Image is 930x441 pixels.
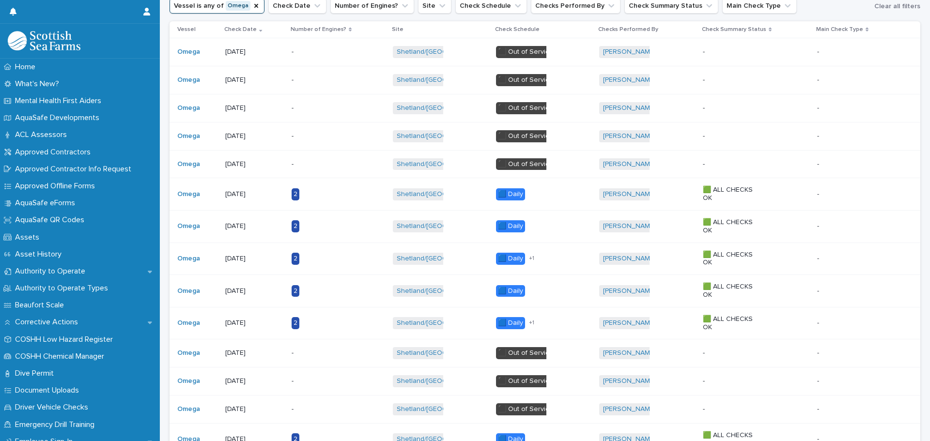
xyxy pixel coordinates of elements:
[177,76,200,84] a: Omega
[703,315,763,332] p: 🟩 ALL CHECKS OK
[11,267,93,276] p: Authority to Operate
[874,3,920,10] span: Clear all filters
[11,96,109,106] p: Mental Health First Aiders
[177,319,200,327] a: Omega
[496,375,555,387] div: ⬛️ Out of Service
[292,76,352,84] p: -
[170,150,920,178] tr: Omega [DATE]-Shetland/[GEOGRAPHIC_DATA] ⬛️ Out of Service[PERSON_NAME] ---
[496,158,555,170] div: ⬛️ Out of Service
[177,349,200,357] a: Omega
[703,104,763,112] p: -
[11,113,107,122] p: AquaSafe Developments
[11,250,69,259] p: Asset History
[177,190,200,198] a: Omega
[177,377,200,385] a: Omega
[817,102,821,112] p: -
[224,24,257,35] p: Check Date
[11,335,121,344] p: COSHH Low Hazard Register
[225,190,283,198] p: [DATE]
[225,104,283,112] p: [DATE]
[225,222,283,230] p: [DATE]
[397,405,493,413] a: Shetland/[GEOGRAPHIC_DATA]
[225,255,283,263] p: [DATE]
[817,403,821,413] p: -
[703,160,763,168] p: -
[11,284,116,293] p: Authority to Operate Types
[225,377,283,385] p: [DATE]
[397,319,493,327] a: Shetland/[GEOGRAPHIC_DATA]
[496,220,525,232] div: 🟦 Daily
[495,24,540,35] p: Check Schedule
[496,317,525,329] div: 🟦 Daily
[603,190,656,198] a: [PERSON_NAME]
[11,165,139,174] p: Approved Contractor Info Request
[703,76,763,84] p: -
[397,48,493,56] a: Shetland/[GEOGRAPHIC_DATA]
[496,46,555,58] div: ⬛️ Out of Service
[177,287,200,295] a: Omega
[397,104,493,112] a: Shetland/[GEOGRAPHIC_DATA]
[11,130,75,139] p: ACL Assessors
[225,349,283,357] p: [DATE]
[603,377,656,385] a: [PERSON_NAME]
[11,369,62,378] p: Dive Permit
[703,283,763,299] p: 🟩 ALL CHECKS OK
[817,347,821,357] p: -
[496,347,555,359] div: ⬛️ Out of Service
[603,287,656,295] a: [PERSON_NAME]
[170,94,920,122] tr: Omega [DATE]-Shetland/[GEOGRAPHIC_DATA] ⬛️ Out of Service[PERSON_NAME] ---
[292,285,299,297] div: 2
[603,405,656,413] a: [PERSON_NAME]
[817,158,821,168] p: -
[397,132,493,140] a: Shetland/[GEOGRAPHIC_DATA]
[529,256,534,261] span: + 1
[292,253,299,265] div: 2
[703,186,763,202] p: 🟩 ALL CHECKS OK
[817,375,821,385] p: -
[703,349,763,357] p: -
[225,319,283,327] p: [DATE]
[496,130,555,142] div: ⬛️ Out of Service
[817,285,821,295] p: -
[496,102,555,114] div: ⬛️ Out of Service
[292,317,299,329] div: 2
[496,285,525,297] div: 🟦 Daily
[11,318,86,327] p: Corrective Actions
[603,76,656,84] a: [PERSON_NAME]
[603,255,656,263] a: [PERSON_NAME]
[397,190,493,198] a: Shetland/[GEOGRAPHIC_DATA]
[496,403,555,415] div: ⬛️ Out of Service
[496,253,525,265] div: 🟦 Daily
[496,188,525,200] div: 🟦 Daily
[397,349,493,357] a: Shetland/[GEOGRAPHIC_DATA]
[11,62,43,72] p: Home
[603,349,656,357] a: [PERSON_NAME]
[170,367,920,395] tr: Omega [DATE]-Shetland/[GEOGRAPHIC_DATA] ⬛️ Out of Service[PERSON_NAME] ---
[11,403,96,412] p: Driver Vehicle Checks
[817,188,821,198] p: -
[291,24,346,35] p: Number of Engines?
[11,352,112,361] p: COSHH Chemical Manager
[177,255,200,263] a: Omega
[11,301,72,310] p: Beaufort Scale
[11,198,83,208] p: AquaSafe eForms
[603,104,656,112] a: [PERSON_NAME]
[225,132,283,140] p: [DATE]
[496,74,555,86] div: ⬛️ Out of Service
[292,48,352,56] p: -
[817,46,821,56] p: -
[225,76,283,84] p: [DATE]
[170,307,920,339] tr: Omega [DATE]2Shetland/[GEOGRAPHIC_DATA] 🟦 Daily+1[PERSON_NAME] 🟩 ALL CHECKS OK--
[225,160,283,168] p: [DATE]
[392,24,403,35] p: Site
[292,160,352,168] p: -
[703,132,763,140] p: -
[603,48,656,56] a: [PERSON_NAME]
[292,377,352,385] p: -
[598,24,658,35] p: Checks Performed By
[817,220,821,230] p: -
[11,79,67,89] p: What's New?
[603,222,656,230] a: [PERSON_NAME]
[603,319,656,327] a: [PERSON_NAME]
[170,275,920,307] tr: Omega [DATE]2Shetland/[GEOGRAPHIC_DATA] 🟦 Daily[PERSON_NAME] 🟩 ALL CHECKS OK--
